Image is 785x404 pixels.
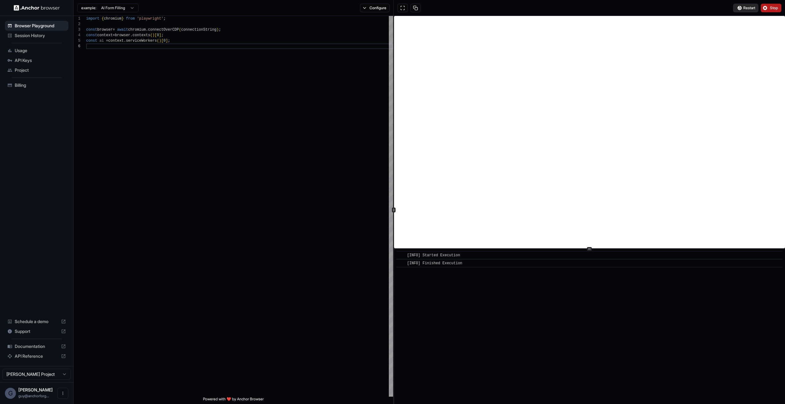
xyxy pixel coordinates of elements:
[15,57,66,63] span: API Keys
[159,33,161,37] span: ]
[81,6,96,10] span: example:
[5,388,16,399] div: G
[104,17,122,21] span: chromium
[360,4,390,12] button: Configure
[407,253,460,257] span: [INFO] Started Execution
[216,28,219,32] span: )
[74,16,80,21] div: 1
[137,17,163,21] span: 'playwright'
[5,341,68,351] div: Documentation
[15,23,66,29] span: Browser Playground
[203,397,264,404] span: Powered with ❤️ by Anchor Browser
[57,388,68,399] button: Open menu
[101,17,104,21] span: {
[5,80,68,90] div: Billing
[5,351,68,361] div: API Reference
[5,326,68,336] div: Support
[108,39,124,43] span: context
[407,261,462,265] span: [INFO] Finished Execution
[15,318,59,325] span: Schedule a demo
[157,39,159,43] span: (
[126,17,135,21] span: from
[15,343,59,349] span: Documentation
[74,32,80,38] div: 4
[148,28,179,32] span: connectOverCDP
[18,394,49,398] span: guy@anchorforge.io
[113,33,115,37] span: =
[18,387,53,392] span: Guy Ben Simhon
[161,33,163,37] span: ;
[15,48,66,54] span: Usage
[99,39,104,43] span: ai
[219,28,221,32] span: ;
[124,39,126,43] span: .
[150,33,152,37] span: (
[113,28,115,32] span: =
[97,33,113,37] span: context
[159,39,161,43] span: )
[743,6,755,10] span: Restart
[397,4,408,12] button: Open in full screen
[168,39,170,43] span: ;
[770,6,779,10] span: Stop
[128,28,146,32] span: chromium
[5,31,68,40] div: Session History
[179,28,181,32] span: (
[130,33,132,37] span: .
[115,33,130,37] span: browser
[166,39,168,43] span: ]
[5,317,68,326] div: Schedule a demo
[132,33,150,37] span: contexts
[121,17,124,21] span: }
[126,39,157,43] span: serviceWorkers
[106,39,108,43] span: =
[14,5,60,11] img: Anchor Logo
[74,38,80,44] div: 5
[146,28,148,32] span: .
[74,21,80,27] div: 2
[5,46,68,55] div: Usage
[163,17,166,21] span: ;
[152,33,155,37] span: )
[733,4,758,12] button: Restart
[86,17,99,21] span: import
[86,33,97,37] span: const
[74,27,80,32] div: 3
[15,328,59,334] span: Support
[400,252,403,258] span: ​
[161,39,163,43] span: [
[5,55,68,65] div: API Keys
[5,65,68,75] div: Project
[155,33,157,37] span: [
[86,39,97,43] span: const
[157,33,159,37] span: 0
[761,4,781,12] button: Stop
[181,28,216,32] span: connectionString
[15,353,59,359] span: API Reference
[117,28,128,32] span: await
[400,260,403,266] span: ​
[86,28,97,32] span: const
[15,82,66,88] span: Billing
[410,4,421,12] button: Copy session ID
[15,32,66,39] span: Session History
[163,39,166,43] span: 0
[97,28,113,32] span: browser
[15,67,66,73] span: Project
[5,21,68,31] div: Browser Playground
[74,44,80,49] div: 6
